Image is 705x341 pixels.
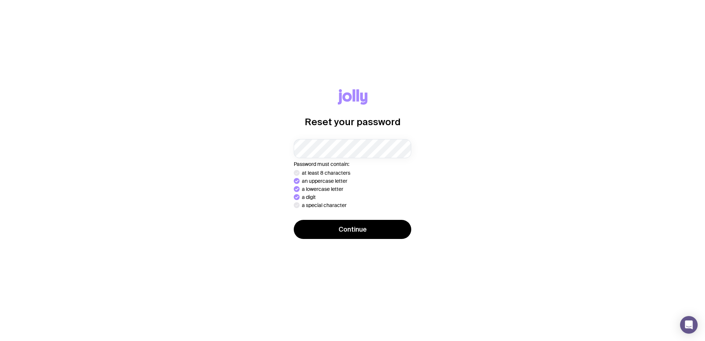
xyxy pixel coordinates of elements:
div: Open Intercom Messenger [680,316,698,334]
button: Continue [294,220,411,239]
p: a digit [302,194,316,200]
h1: Reset your password [305,116,401,127]
p: Password must contain: [294,161,411,167]
p: an uppercase letter [302,178,347,184]
span: Continue [339,225,367,234]
p: at least 8 characters [302,170,350,176]
p: a lowercase letter [302,186,343,192]
p: a special character [302,202,347,208]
